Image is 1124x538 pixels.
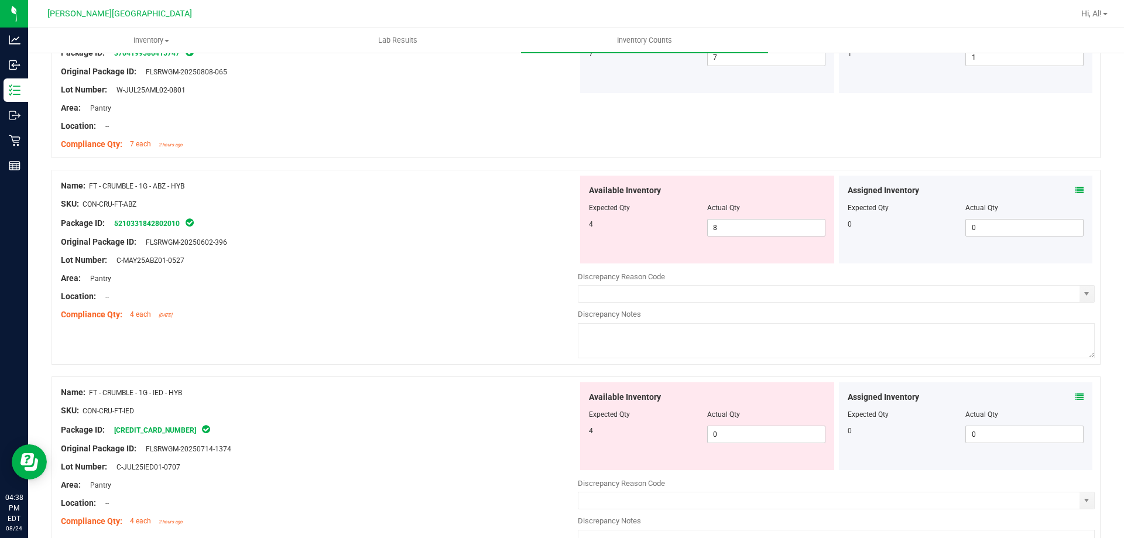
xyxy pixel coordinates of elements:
[362,35,433,46] span: Lab Results
[965,203,1084,213] div: Actual Qty
[61,237,136,246] span: Original Package ID:
[589,427,593,435] span: 4
[61,121,96,131] span: Location:
[61,516,122,526] span: Compliance Qty:
[848,409,966,420] div: Expected Qty
[111,463,180,471] span: C-JUL25IED01-0707
[12,444,47,479] iframe: Resource center
[114,49,180,57] a: 3704199586415747
[89,389,182,397] span: FT - CRUMBLE - 1G - IED - HYB
[114,426,196,434] a: [CREDIT_CARD_NUMBER]
[521,28,767,53] a: Inventory Counts
[9,160,20,172] inline-svg: Reports
[111,256,184,265] span: C-MAY25ABZ01-0527
[589,220,593,228] span: 4
[83,200,136,208] span: CON-CRU-FT-ABZ
[61,181,85,190] span: Name:
[130,310,151,318] span: 4 each
[9,135,20,146] inline-svg: Retail
[5,524,23,533] p: 08/24
[966,426,1083,443] input: 0
[578,515,1095,527] div: Discrepancy Notes
[140,238,227,246] span: FLSRWGM-20250602-396
[61,310,122,319] span: Compliance Qty:
[708,220,825,236] input: 8
[848,203,966,213] div: Expected Qty
[589,204,630,212] span: Expected Qty
[965,409,1084,420] div: Actual Qty
[61,218,105,228] span: Package ID:
[61,255,107,265] span: Lot Number:
[61,139,122,149] span: Compliance Qty:
[140,445,231,453] span: FLSRWGM-20250714-1374
[201,423,211,435] span: In Sync
[601,35,688,46] span: Inventory Counts
[589,410,630,419] span: Expected Qty
[83,407,134,415] span: CON-CRU-FT-IED
[708,426,825,443] input: 0
[9,109,20,121] inline-svg: Outbound
[159,519,183,525] span: 2 hours ago
[61,273,81,283] span: Area:
[47,9,192,19] span: [PERSON_NAME][GEOGRAPHIC_DATA]
[589,391,661,403] span: Available Inventory
[61,498,96,508] span: Location:
[89,182,184,190] span: FT - CRUMBLE - 1G - ABZ - HYB
[578,309,1095,320] div: Discrepancy Notes
[9,84,20,96] inline-svg: Inventory
[140,68,227,76] span: FLSRWGM-20250808-065
[578,272,665,281] span: Discrepancy Reason Code
[61,425,105,434] span: Package ID:
[61,48,105,57] span: Package ID:
[100,499,109,508] span: --
[61,199,79,208] span: SKU:
[159,142,183,148] span: 2 hours ago
[848,219,966,229] div: 0
[100,122,109,131] span: --
[9,59,20,71] inline-svg: Inbound
[184,217,195,228] span: In Sync
[61,462,107,471] span: Lot Number:
[111,86,186,94] span: W-JUL25AML02-0801
[61,292,96,301] span: Location:
[130,140,151,148] span: 7 each
[29,35,274,46] span: Inventory
[9,34,20,46] inline-svg: Analytics
[966,49,1083,66] input: 1
[84,104,111,112] span: Pantry
[159,313,172,318] span: [DATE]
[28,28,275,53] a: Inventory
[275,28,521,53] a: Lab Results
[848,184,919,197] span: Assigned Inventory
[130,517,151,525] span: 4 each
[61,85,107,94] span: Lot Number:
[5,492,23,524] p: 04:38 PM EDT
[61,103,81,112] span: Area:
[61,406,79,415] span: SKU:
[61,388,85,397] span: Name:
[84,481,111,489] span: Pantry
[589,50,593,58] span: 7
[848,426,966,436] div: 0
[84,275,111,283] span: Pantry
[848,391,919,403] span: Assigned Inventory
[1081,9,1102,18] span: Hi, Al!
[1080,492,1094,509] span: select
[100,293,109,301] span: --
[707,410,740,419] span: Actual Qty
[848,49,966,59] div: 1
[61,67,136,76] span: Original Package ID:
[966,220,1083,236] input: 0
[114,220,180,228] a: 5210331842802010
[1080,286,1094,302] span: select
[61,480,81,489] span: Area:
[707,204,740,212] span: Actual Qty
[61,444,136,453] span: Original Package ID:
[708,49,825,66] input: 7
[578,479,665,488] span: Discrepancy Reason Code
[589,184,661,197] span: Available Inventory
